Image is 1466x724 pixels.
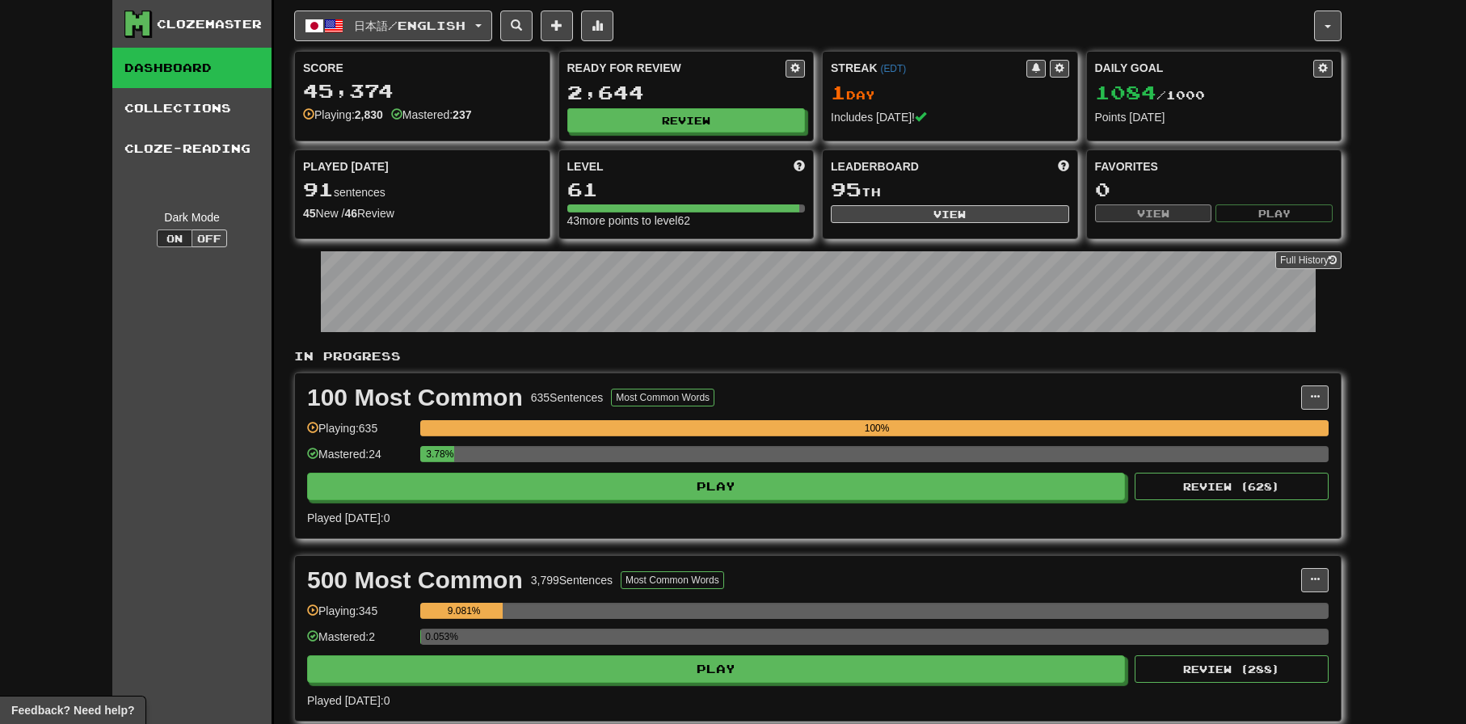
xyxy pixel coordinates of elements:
span: Level [567,158,604,175]
button: Review [567,108,806,133]
button: Play [307,473,1125,500]
div: Dark Mode [124,209,259,225]
strong: 237 [453,108,471,121]
button: Add sentence to collection [541,11,573,41]
button: Search sentences [500,11,533,41]
div: 500 Most Common [307,568,523,592]
div: Day [831,82,1069,103]
a: Dashboard [112,48,272,88]
div: 61 [567,179,806,200]
div: Ready for Review [567,60,786,76]
button: 日本語/English [294,11,492,41]
p: In Progress [294,348,1342,364]
strong: 45 [303,207,316,220]
div: Points [DATE] [1095,109,1333,125]
button: More stats [581,11,613,41]
span: Open feedback widget [11,702,134,718]
div: 43 more points to level 62 [567,213,806,229]
div: 635 Sentences [531,389,604,406]
button: Most Common Words [611,389,714,406]
span: 1084 [1095,81,1156,103]
div: Mastered: 24 [307,446,412,473]
div: Score [303,60,541,76]
div: Playing: 635 [307,420,412,447]
div: Playing: [303,107,383,123]
div: Clozemaster [157,16,262,32]
div: New / Review [303,205,541,221]
div: Streak [831,60,1026,76]
div: Mastered: [391,107,472,123]
div: Includes [DATE]! [831,109,1069,125]
button: Play [307,655,1125,683]
button: Play [1215,204,1333,222]
button: Review (288) [1135,655,1329,683]
span: 日本語 / English [354,19,465,32]
div: 3,799 Sentences [531,572,613,588]
a: Full History [1275,251,1342,269]
div: 0 [1095,179,1333,200]
span: Score more points to level up [794,158,805,175]
span: This week in points, UTC [1058,158,1069,175]
button: View [1095,204,1212,222]
strong: 2,830 [355,108,383,121]
button: View [831,205,1069,223]
span: Played [DATE]: 0 [307,694,390,707]
span: 1 [831,81,846,103]
span: 95 [831,178,861,200]
button: Most Common Words [621,571,724,589]
div: Playing: 345 [307,603,412,629]
div: 100 Most Common [307,385,523,410]
span: / 1000 [1095,88,1205,102]
button: Review (628) [1135,473,1329,500]
div: 45,374 [303,81,541,101]
button: On [157,229,192,247]
div: sentences [303,179,541,200]
div: th [831,179,1069,200]
div: 100% [425,420,1329,436]
div: Mastered: 2 [307,629,412,655]
a: (EDT) [880,63,906,74]
span: 91 [303,178,334,200]
span: Leaderboard [831,158,919,175]
strong: 46 [344,207,357,220]
div: Daily Goal [1095,60,1314,78]
span: Played [DATE]: 0 [307,511,390,524]
div: 9.081% [425,603,503,619]
a: Cloze-Reading [112,128,272,169]
div: 2,644 [567,82,806,103]
span: Played [DATE] [303,158,389,175]
div: Favorites [1095,158,1333,175]
a: Collections [112,88,272,128]
button: Off [192,229,227,247]
div: 3.78% [425,446,454,462]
